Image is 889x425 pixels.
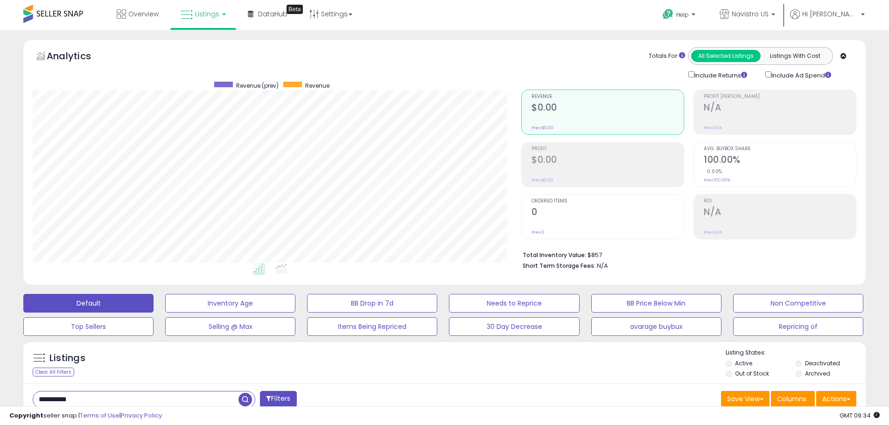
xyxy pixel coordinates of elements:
[49,352,85,365] h5: Listings
[532,146,684,152] span: Profit
[47,49,109,65] h5: Analytics
[9,411,162,420] div: seller snap | |
[23,294,154,313] button: Default
[532,94,684,99] span: Revenue
[236,82,279,90] span: Revenue (prev)
[777,394,806,404] span: Columns
[532,177,553,183] small: Prev: $0.00
[165,294,295,313] button: Inventory Age
[735,359,752,367] label: Active
[33,368,74,376] div: Clear All Filters
[676,11,689,19] span: Help
[449,294,579,313] button: Needs to Reprice
[704,154,856,167] h2: 100.00%
[649,52,685,61] div: Totals For
[591,317,721,336] button: avarage buybux
[165,317,295,336] button: Selling @ Max
[704,146,856,152] span: Avg. Buybox Share
[805,359,840,367] label: Deactivated
[305,82,329,90] span: Revenue
[721,391,770,407] button: Save View
[771,391,815,407] button: Columns
[790,9,865,30] a: Hi [PERSON_NAME]
[449,317,579,336] button: 30 Day Decrease
[704,168,722,175] small: 0.00%
[260,391,296,407] button: Filters
[704,199,856,204] span: ROI
[733,294,863,313] button: Non Competitive
[287,5,303,14] div: Tooltip anchor
[704,207,856,219] h2: N/A
[816,391,856,407] button: Actions
[662,8,674,20] i: Get Help
[258,9,287,19] span: DataHub
[121,411,162,420] a: Privacy Policy
[128,9,159,19] span: Overview
[9,411,43,420] strong: Copyright
[691,50,761,62] button: All Selected Listings
[532,199,684,204] span: Ordered Items
[704,177,730,183] small: Prev: 100.00%
[805,369,830,377] label: Archived
[758,70,846,80] div: Include Ad Spend
[704,102,856,115] h2: N/A
[704,230,722,235] small: Prev: N/A
[732,9,769,19] span: Navistro US
[597,261,608,270] span: N/A
[195,9,219,19] span: Listings
[532,207,684,219] h2: 0
[704,125,722,131] small: Prev: N/A
[523,262,595,270] b: Short Term Storage Fees:
[23,317,154,336] button: Top Sellers
[802,9,858,19] span: Hi [PERSON_NAME]
[532,102,684,115] h2: $0.00
[735,369,769,377] label: Out of Stock
[704,94,856,99] span: Profit [PERSON_NAME]
[532,230,545,235] small: Prev: 0
[591,294,721,313] button: BB Price Below Min
[733,317,863,336] button: Repricing of
[80,411,119,420] a: Terms of Use
[532,125,553,131] small: Prev: $0.00
[655,1,705,30] a: Help
[726,348,866,357] p: Listing States:
[681,70,758,80] div: Include Returns
[760,50,830,62] button: Listings With Cost
[523,251,586,259] b: Total Inventory Value:
[532,154,684,167] h2: $0.00
[840,411,880,420] span: 2025-10-14 09:34 GMT
[307,317,437,336] button: Items Being Repriced
[523,249,849,260] li: $857
[307,294,437,313] button: BB Drop in 7d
